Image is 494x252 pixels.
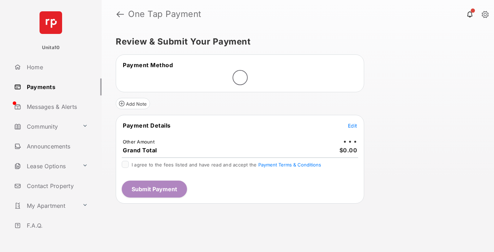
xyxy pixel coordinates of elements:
[11,217,102,234] a: F.A.Q.
[40,11,62,34] img: svg+xml;base64,PHN2ZyB4bWxucz0iaHR0cDovL3d3dy53My5vcmcvMjAwMC9zdmciIHdpZHRoPSI2NCIgaGVpZ2h0PSI2NC...
[123,147,157,154] span: Grand Total
[42,44,60,51] p: Unita10
[11,177,102,194] a: Contact Property
[11,98,102,115] a: Messages & Alerts
[11,78,102,95] a: Payments
[348,122,357,129] button: Edit
[128,10,201,18] strong: One Tap Payment
[11,158,79,175] a: Lease Options
[122,139,155,145] td: Other Amount
[339,147,357,154] span: $0.00
[122,181,187,198] button: Submit Payment
[123,61,173,69] span: Payment Method
[348,123,357,129] span: Edit
[132,162,321,168] span: I agree to the fees listed and have read and accept the
[116,98,150,109] button: Add Note
[11,138,102,155] a: Announcements
[116,37,474,46] h5: Review & Submit Your Payment
[11,118,79,135] a: Community
[258,162,321,168] button: I agree to the fees listed and have read and accept the
[11,59,102,76] a: Home
[11,197,79,214] a: My Apartment
[123,122,171,129] span: Payment Details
